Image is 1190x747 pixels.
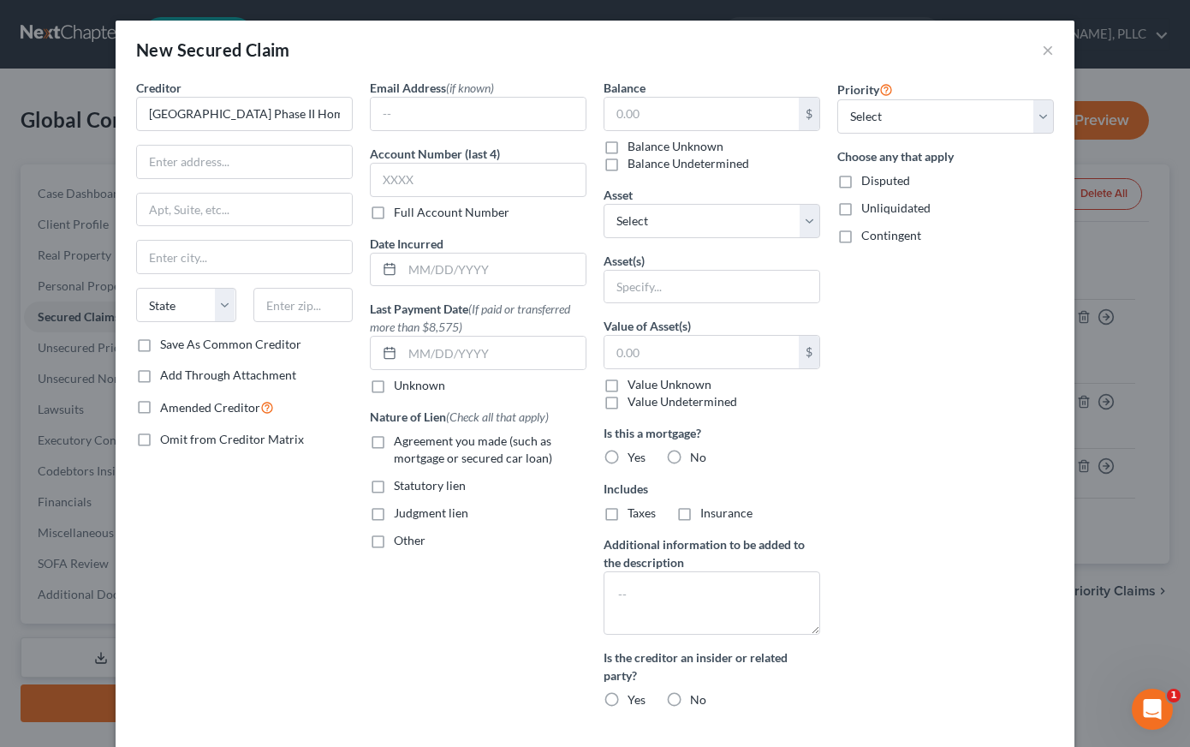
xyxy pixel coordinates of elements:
[604,535,820,571] label: Additional information to be added to the description
[861,173,910,188] span: Disputed
[861,228,921,242] span: Contingent
[394,505,468,520] span: Judgment lien
[394,478,466,493] span: Statutory lien
[628,692,646,707] span: Yes
[700,505,753,520] span: Insurance
[402,254,586,286] input: MM/DD/YYYY
[136,81,181,95] span: Creditor
[402,337,586,369] input: MM/DD/YYYY
[604,79,646,97] label: Balance
[137,146,352,178] input: Enter address...
[690,450,706,464] span: No
[628,138,723,155] label: Balance Unknown
[136,38,290,62] div: New Secured Claim
[604,252,645,270] label: Asset(s)
[1042,39,1054,60] button: ×
[604,98,799,130] input: 0.00
[370,163,586,197] input: XXXX
[604,648,820,684] label: Is the creditor an insider or related party?
[628,505,656,520] span: Taxes
[160,336,301,353] label: Save As Common Creditor
[370,79,494,97] label: Email Address
[370,302,570,334] span: (If paid or transferred more than $8,575)
[604,317,691,335] label: Value of Asset(s)
[604,188,633,202] span: Asset
[253,288,354,322] input: Enter zip...
[628,393,737,410] label: Value Undetermined
[604,480,820,498] label: Includes
[799,98,819,130] div: $
[446,409,549,424] span: (Check all that apply)
[394,204,509,221] label: Full Account Number
[604,271,819,303] input: Specify...
[861,200,931,215] span: Unliquidated
[160,400,260,415] span: Amended Creditor
[446,81,494,95] span: (if known)
[370,300,586,336] label: Last Payment Date
[370,408,549,426] label: Nature of Lien
[628,155,749,172] label: Balance Undetermined
[394,377,445,394] label: Unknown
[628,450,646,464] span: Yes
[136,97,353,131] input: Search creditor by name...
[799,336,819,368] div: $
[604,336,799,368] input: 0.00
[837,79,893,99] label: Priority
[394,433,552,465] span: Agreement you made (such as mortgage or secured car loan)
[628,376,711,393] label: Value Unknown
[370,145,500,163] label: Account Number (last 4)
[837,147,1054,165] label: Choose any that apply
[137,194,352,226] input: Apt, Suite, etc...
[137,241,352,273] input: Enter city...
[160,432,304,446] span: Omit from Creditor Matrix
[371,98,586,130] input: --
[394,533,425,547] span: Other
[160,367,296,384] label: Add Through Attachment
[370,235,443,253] label: Date Incurred
[1167,689,1181,702] span: 1
[690,692,706,707] span: No
[604,424,820,442] label: Is this a mortgage?
[1132,689,1173,730] iframe: Intercom live chat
